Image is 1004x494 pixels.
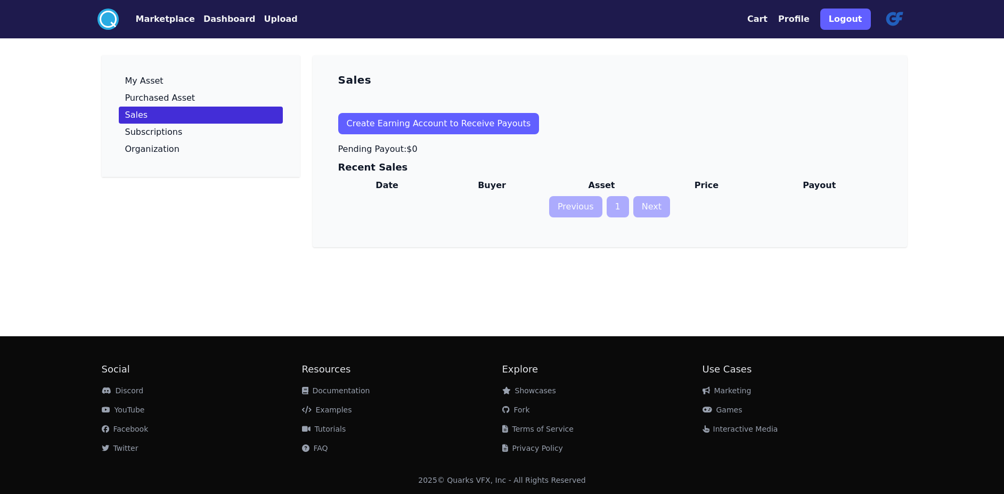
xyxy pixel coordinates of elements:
[338,143,418,156] div: $ 0
[119,141,283,158] a: Organization
[125,145,179,153] p: Organization
[820,9,871,30] button: Logout
[502,362,703,377] h2: Explore
[656,175,757,196] th: Price
[757,175,881,196] th: Payout
[102,386,144,395] a: Discord
[102,362,302,377] h2: Social
[703,362,903,377] h2: Use Cases
[125,128,183,136] p: Subscriptions
[747,13,768,26] button: Cart
[302,362,502,377] h2: Resources
[302,386,370,395] a: Documentation
[338,160,881,175] h1: Recent Sales
[502,386,556,395] a: Showcases
[302,406,352,414] a: Examples
[102,444,138,452] a: Twitter
[119,107,283,124] a: Sales
[338,72,372,87] h3: Sales
[264,13,297,26] button: Upload
[302,444,328,452] a: FAQ
[338,104,881,143] a: Create Earning Account to Receive Payouts
[125,94,195,102] p: Purchased Asset
[703,406,742,414] a: Games
[102,406,145,414] a: YouTube
[502,425,574,433] a: Terms of Service
[607,196,629,217] a: 1
[338,113,540,134] button: Create Earning Account to Receive Payouts
[703,425,778,433] a: Interactive Media
[633,196,670,217] a: Next
[820,4,871,34] a: Logout
[102,425,149,433] a: Facebook
[778,13,810,26] button: Profile
[502,444,563,452] a: Privacy Policy
[436,175,548,196] th: Buyer
[125,77,164,85] p: My Asset
[502,406,530,414] a: Fork
[548,175,655,196] th: Asset
[255,13,297,26] a: Upload
[338,144,407,154] label: Pending Payout:
[703,386,752,395] a: Marketing
[418,475,586,485] div: 2025 © Quarks VFX, Inc - All Rights Reserved
[136,13,195,26] button: Marketplace
[203,13,256,26] button: Dashboard
[119,90,283,107] a: Purchased Asset
[119,124,283,141] a: Subscriptions
[119,13,195,26] a: Marketplace
[302,425,346,433] a: Tutorials
[549,196,602,217] a: Previous
[338,175,436,196] th: Date
[119,72,283,90] a: My Asset
[881,6,907,32] img: profile
[195,13,256,26] a: Dashboard
[125,111,148,119] p: Sales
